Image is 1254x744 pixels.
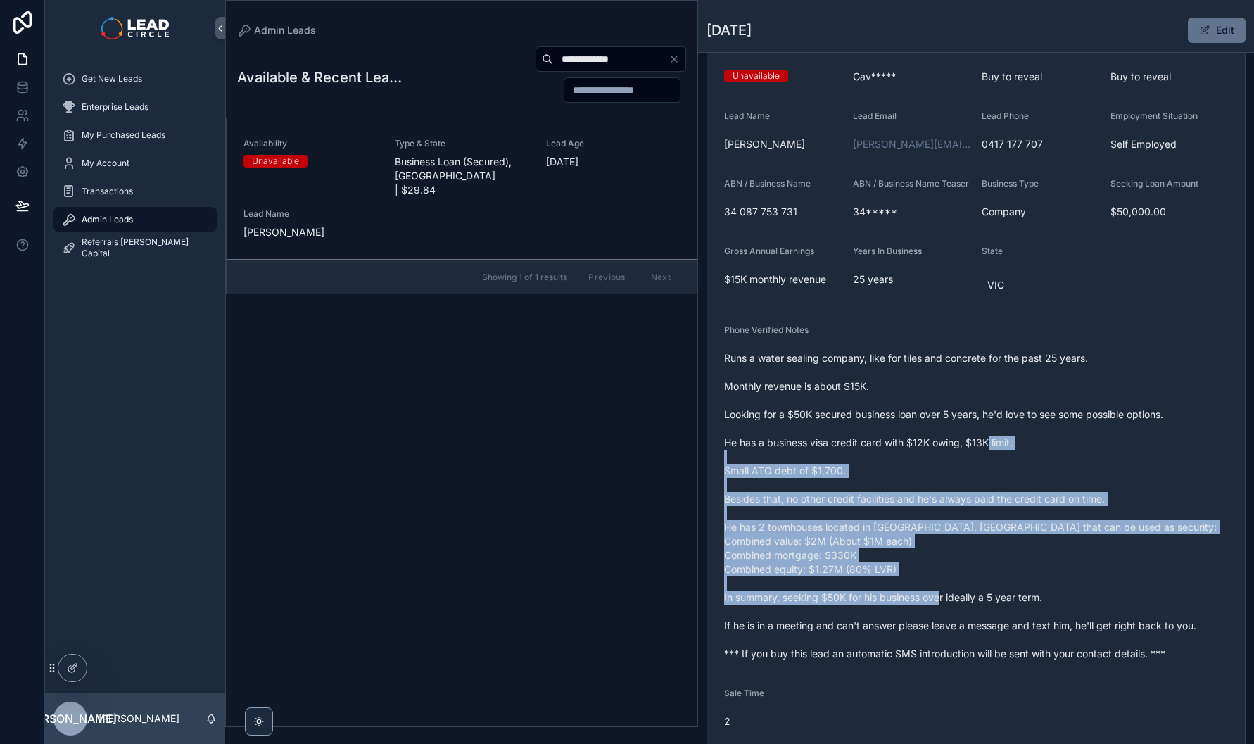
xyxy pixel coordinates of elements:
[53,207,217,232] a: Admin Leads
[395,155,529,197] span: Business Loan (Secured), [GEOGRAPHIC_DATA] | $29.84
[724,714,842,729] span: 2
[546,138,680,149] span: Lead Age
[243,208,378,220] span: Lead Name
[1110,178,1198,189] span: Seeking Loan Amount
[82,186,133,197] span: Transactions
[227,118,697,260] a: AvailabilityUnavailableType & StateBusiness Loan (Secured), [GEOGRAPHIC_DATA] | $29.84Lead Age[DA...
[53,94,217,120] a: Enterprise Leads
[982,205,1099,219] span: Company
[853,272,970,286] span: 25 years
[982,111,1029,121] span: Lead Phone
[982,70,1099,84] span: Buy to reveal
[724,272,842,286] span: $15K monthly revenue
[53,66,217,92] a: Get New Leads
[853,111,897,121] span: Lead Email
[237,23,316,37] a: Admin Leads
[1110,137,1228,151] span: Self Employed
[733,70,780,82] div: Unavailable
[254,23,316,37] span: Admin Leads
[482,272,567,283] span: Showing 1 of 1 results
[724,137,842,151] span: [PERSON_NAME]
[82,101,148,113] span: Enterprise Leads
[546,155,680,169] span: [DATE]
[1110,111,1198,121] span: Employment Situation
[724,111,770,121] span: Lead Name
[53,235,217,260] a: Referrals [PERSON_NAME] Capital
[53,179,217,204] a: Transactions
[707,20,752,40] h1: [DATE]
[669,53,685,65] button: Clear
[982,246,1003,256] span: State
[101,17,168,39] img: App logo
[53,151,217,176] a: My Account
[853,137,970,151] a: [PERSON_NAME][EMAIL_ADDRESS][PERSON_NAME][DOMAIN_NAME]
[82,73,142,84] span: Get New Leads
[252,155,299,168] div: Unavailable
[1110,205,1228,219] span: $50,000.00
[987,278,1004,292] span: VIC
[243,225,378,239] span: [PERSON_NAME]
[724,688,764,698] span: Sale Time
[237,68,402,87] h1: Available & Recent Leads
[82,158,129,169] span: My Account
[395,138,529,149] span: Type & State
[99,712,179,726] p: [PERSON_NAME]
[724,178,811,189] span: ABN / Business Name
[853,178,969,189] span: ABN / Business Name Teaser
[24,710,117,727] span: [PERSON_NAME]
[243,138,378,149] span: Availability
[1110,70,1228,84] span: Buy to reveal
[853,246,922,256] span: Years In Business
[45,56,225,279] div: scrollable content
[53,122,217,148] a: My Purchased Leads
[1188,18,1246,43] button: Edit
[724,205,842,219] span: 34 087 753 731
[982,137,1099,151] span: 0417 177 707
[724,324,809,335] span: Phone Verified Notes
[82,214,133,225] span: Admin Leads
[724,246,814,256] span: Gross Annual Earnings
[982,178,1039,189] span: Business Type
[724,351,1228,661] span: Runs a water sealing company, like for tiles and concrete for the past 25 years. Monthly revenue ...
[82,130,165,141] span: My Purchased Leads
[82,237,203,259] span: Referrals [PERSON_NAME] Capital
